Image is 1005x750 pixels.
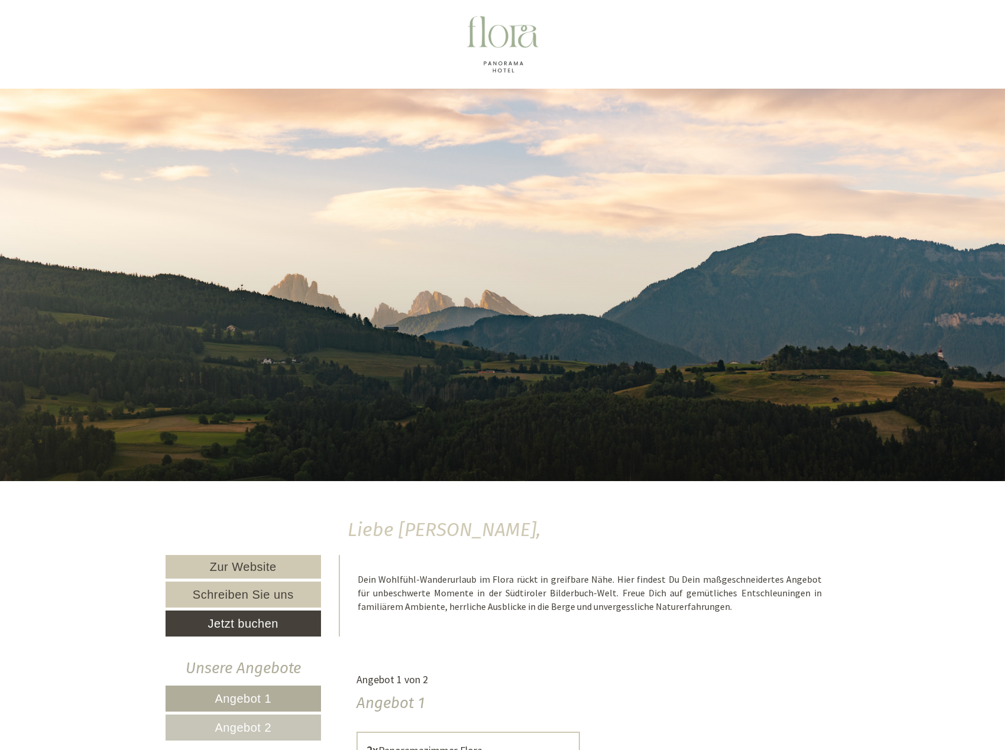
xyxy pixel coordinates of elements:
[358,573,822,613] p: Dein Wohlfühl-Wanderurlaub im Flora rückt in greifbare Nähe. Hier findest Du Dein maßgeschneidert...
[215,721,271,734] span: Angebot 2
[356,673,428,686] span: Angebot 1 von 2
[166,611,321,637] a: Jetzt buchen
[166,582,321,608] a: Schreiben Sie uns
[166,555,321,579] a: Zur Website
[356,692,424,714] div: Angebot 1
[215,692,271,705] span: Angebot 1
[348,520,541,540] h1: Liebe [PERSON_NAME],
[166,657,321,679] div: Unsere Angebote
